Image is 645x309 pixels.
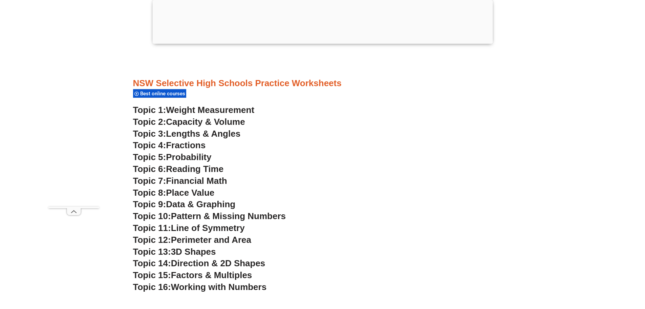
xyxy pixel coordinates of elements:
[133,105,255,115] a: Topic 1:Weight Measurement
[133,282,171,292] span: Topic 16:
[171,270,252,280] span: Factors & Multiples
[166,176,227,186] span: Financial Math
[133,211,286,221] a: Topic 10:Pattern & Missing Numbers
[171,258,265,268] span: Direction & 2D Shapes
[133,235,251,245] a: Topic 12:Perimeter and Area
[166,140,206,150] span: Fractions
[133,188,166,198] span: Topic 8:
[133,235,171,245] span: Topic 12:
[532,232,645,309] div: チャットウィジェット
[133,140,206,150] a: Topic 4:Fractions
[133,140,166,150] span: Topic 4:
[133,270,171,280] span: Topic 15:
[133,164,166,174] span: Topic 6:
[133,152,212,162] a: Topic 5:Probability
[133,129,166,139] span: Topic 3:
[133,199,166,209] span: Topic 9:
[133,223,171,233] span: Topic 11:
[171,247,216,257] span: 3D Shapes
[133,105,166,115] span: Topic 1:
[166,129,240,139] span: Lengths & Angles
[133,247,216,257] a: Topic 13:3D Shapes
[166,164,223,174] span: Reading Time
[133,117,166,127] span: Topic 2:
[133,176,227,186] a: Topic 7:Financial Math
[133,164,224,174] a: Topic 6:Reading Time
[166,117,245,127] span: Capacity & Volume
[133,152,166,162] span: Topic 5:
[532,232,645,309] iframe: Chat Widget
[166,199,235,209] span: Data & Graphing
[133,188,215,198] a: Topic 8:Place Value
[133,117,245,127] a: Topic 2:Capacity & Volume
[133,89,186,98] div: Best online courses
[166,188,214,198] span: Place Value
[166,152,211,162] span: Probability
[171,282,266,292] span: Working with Numbers
[171,223,245,233] span: Line of Symmetry
[133,199,236,209] a: Topic 9:Data & Graphing
[133,78,512,89] h3: NSW Selective High Schools Practice Worksheets
[48,16,99,207] iframe: Advertisement
[133,211,171,221] span: Topic 10:
[133,258,171,268] span: Topic 14:
[133,282,267,292] a: Topic 16:Working with Numbers
[171,211,286,221] span: Pattern & Missing Numbers
[133,247,171,257] span: Topic 13:
[133,270,252,280] a: Topic 15:Factors & Multiples
[166,105,254,115] span: Weight Measurement
[140,91,187,97] span: Best online courses
[133,176,166,186] span: Topic 7:
[133,258,265,268] a: Topic 14:Direction & 2D Shapes
[133,223,245,233] a: Topic 11:Line of Symmetry
[133,129,241,139] a: Topic 3:Lengths & Angles
[171,235,251,245] span: Perimeter and Area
